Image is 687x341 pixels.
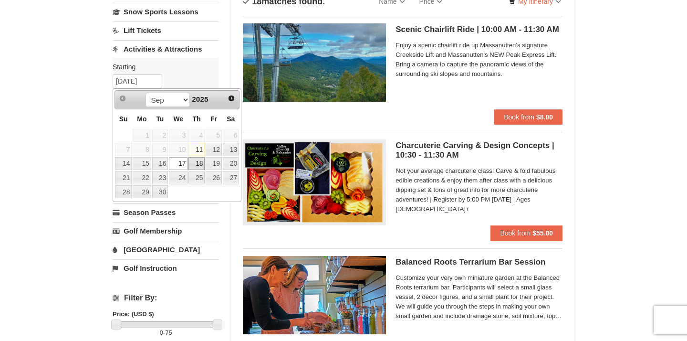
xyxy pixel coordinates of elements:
[223,157,239,170] a: 20
[152,129,168,142] span: 2
[193,115,201,123] span: Thursday
[396,25,562,34] h5: Scenic Chairlift Ride | 10:00 AM - 11:30 AM
[133,143,151,156] span: 8
[396,141,562,160] h5: Charcuterie Carving & Design Concepts | 10:30 - 11:30 AM
[206,129,222,142] span: 5
[223,129,239,142] span: 6
[494,109,562,125] button: Book from $8.00
[113,241,219,258] a: [GEOGRAPHIC_DATA]
[173,115,183,123] span: Wednesday
[133,157,151,170] a: 15
[223,171,239,184] a: 27
[396,41,562,79] span: Enjoy a scenic chairlift ride up Massanutten’s signature Creekside Lift and Massanutten's NEW Pea...
[113,40,219,58] a: Activities & Attractions
[113,222,219,240] a: Golf Membership
[133,129,151,142] span: 1
[243,256,386,334] img: 18871151-30-393e4332.jpg
[160,329,163,336] span: 0
[206,171,222,184] a: 26
[169,143,187,156] span: 10
[137,115,146,123] span: Monday
[500,229,531,237] span: Book from
[152,171,168,184] a: 23
[115,157,132,170] a: 14
[119,115,128,123] span: Sunday
[192,95,208,103] span: 2025
[113,294,219,302] h4: Filter By:
[396,166,562,214] span: Not your average charcuterie class! Carve & fold fabulous edible creations & enjoy them after cla...
[115,143,132,156] span: 7
[152,143,168,156] span: 9
[536,113,553,121] strong: $8.00
[169,171,187,184] a: 24
[206,143,222,156] a: 12
[228,95,235,102] span: Next
[206,157,222,170] a: 19
[188,157,205,170] a: 18
[113,203,219,221] a: Season Passes
[152,157,168,170] a: 16
[113,62,212,72] label: Starting
[115,171,132,184] a: 21
[227,115,235,123] span: Saturday
[152,185,168,199] a: 30
[210,115,217,123] span: Friday
[504,113,534,121] span: Book from
[133,171,151,184] a: 22
[119,95,126,102] span: Prev
[532,229,553,237] strong: $55.00
[188,171,205,184] a: 25
[113,310,154,318] strong: Price: (USD $)
[243,23,386,102] img: 24896431-1-a2e2611b.jpg
[169,129,187,142] span: 3
[156,115,164,123] span: Tuesday
[490,225,562,241] button: Book from $55.00
[169,157,187,170] a: 17
[243,139,386,225] img: 18871151-79-7a7e7977.png
[115,185,132,199] a: 28
[396,273,562,321] span: Customize your very own miniature garden at the Balanced Roots terrarium bar. Participants will s...
[133,185,151,199] a: 29
[188,143,205,156] a: 11
[188,129,205,142] span: 4
[165,329,172,336] span: 75
[396,257,562,267] h5: Balanced Roots Terrarium Bar Session
[225,92,238,105] a: Next
[223,143,239,156] a: 13
[113,3,219,21] a: Snow Sports Lessons
[113,328,219,338] label: -
[113,21,219,39] a: Lift Tickets
[116,92,129,105] a: Prev
[113,259,219,277] a: Golf Instruction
